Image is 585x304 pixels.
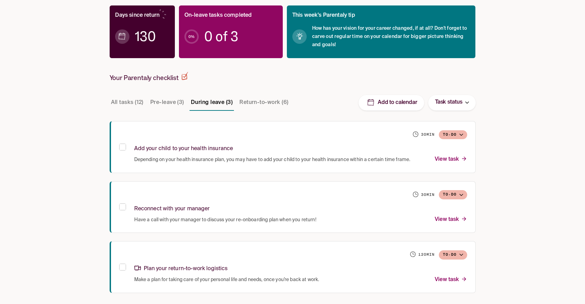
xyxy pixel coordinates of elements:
div: Task stage tabs [110,94,291,111]
button: Add to calendar [359,95,424,110]
p: Plan your return-to-work logistics [134,264,228,274]
p: Reconnect with your manager [134,204,210,214]
button: Return-to-work (6) [238,94,290,111]
p: View task [435,215,467,224]
button: Pre-leave (3) [149,94,185,111]
p: Days since return [115,11,160,20]
span: 130 [135,33,156,40]
p: Add to calendar [378,99,417,106]
button: Task status [428,95,476,110]
button: To-do [439,190,467,199]
button: To-do [439,250,467,260]
p: Add your child to your health insurance [134,144,233,154]
p: View task [435,275,467,285]
span: Depending on your health insurance plan, you may have to add your child to your health insurance ... [134,156,410,163]
p: Task status [435,98,462,107]
span: How has your vision for your career changed, if at all? Don't forget to carve out regular time on... [312,24,470,49]
button: All tasks (12) [110,94,145,111]
button: During leave (3) [190,94,234,111]
p: View task [435,155,467,164]
button: To-do [439,130,467,140]
p: This week’s Parentaly tip [292,11,355,20]
h6: 30 min [421,192,435,198]
h2: Your Parentaly checklist [110,72,188,82]
span: Have a call with your manager to discuss your re-onboarding plan when you return! [134,216,316,223]
h6: 120 min [418,252,435,257]
span: 0 of 3 [204,33,238,40]
h6: 30 min [421,132,435,137]
p: On-leave tasks completed [184,11,252,20]
span: Make a plan for taking care of your personal life and needs, once you’re back at work. [134,276,319,283]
